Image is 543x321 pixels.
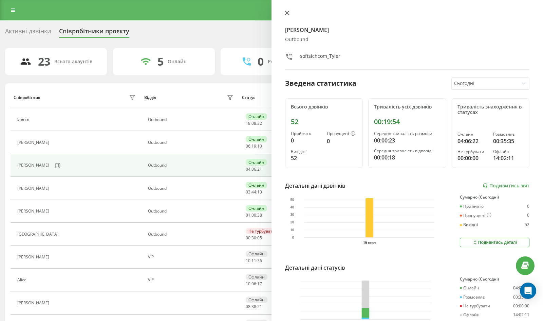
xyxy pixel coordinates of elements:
div: : : [246,167,262,172]
div: Статус [242,95,255,100]
a: Подивитись звіт [483,183,529,189]
div: 14:02:11 [493,154,524,162]
div: Оutbound [148,140,235,145]
div: Офлайн [246,274,267,280]
div: Оutbound [148,232,235,237]
div: Онлайн [457,132,488,137]
div: Оutbound [148,117,235,122]
div: VIP [148,277,235,282]
div: [PERSON_NAME] [17,209,51,214]
div: Оutbound [148,163,235,168]
div: Alice [17,277,28,282]
span: 00 [251,212,256,218]
span: 38 [251,304,256,309]
text: 20 [290,221,294,224]
div: : : [246,282,262,286]
div: Детальні дані статусів [285,264,345,272]
div: VIP [148,255,235,259]
div: Не турбувати [246,228,278,234]
span: 11 [251,258,256,264]
div: Оutbound [148,209,235,214]
div: Не турбувати [457,149,488,154]
div: : : [246,121,262,126]
div: Онлайн [460,286,479,290]
div: 52 [291,118,357,126]
div: 52 [291,154,321,162]
div: [PERSON_NAME] [17,255,51,259]
span: 32 [257,120,262,126]
span: 06 [246,143,250,149]
span: 10 [257,189,262,195]
span: 10 [246,258,250,264]
div: Вихідні [460,222,478,227]
span: 17 [257,281,262,287]
div: Офлайн [493,149,524,154]
div: Пропущені [460,213,491,218]
div: Тривалість знаходження в статусах [457,104,524,116]
div: 00:00:00 [513,304,529,308]
div: Відділ [144,95,156,100]
div: : : [246,144,262,149]
div: 52 [525,222,529,227]
span: 04 [246,166,250,172]
span: 19 [251,143,256,149]
div: Прийнято [291,131,321,136]
div: 0 [527,204,529,209]
span: 05 [257,235,262,241]
div: Онлайн [246,113,267,120]
div: 23 [38,55,50,68]
div: Оutbound [148,186,235,191]
div: Онлайн [168,59,187,65]
div: Співробітники проєкту [59,28,129,38]
div: Пропущені [327,131,357,137]
div: : : [246,304,262,309]
div: Оutbound [285,37,529,43]
span: 00 [246,235,250,241]
div: Розмовляє [460,295,485,300]
div: : : [246,258,262,263]
div: Прийнято [460,204,484,209]
text: 10 [290,228,294,232]
button: Подивитись деталі [460,238,529,247]
div: Розмовляють [268,59,301,65]
div: Сумарно (Сьогодні) [460,277,529,282]
div: [PERSON_NAME] [17,301,51,305]
div: 0 [258,55,264,68]
span: 21 [257,304,262,309]
text: 0 [292,236,294,239]
div: 0 [327,137,357,145]
text: 19 серп [363,241,376,245]
div: : : [246,213,262,218]
div: [PERSON_NAME] [17,140,51,145]
div: softsichcom_Tyler [300,53,340,63]
span: 30 [251,235,256,241]
div: 04:06:22 [457,137,488,145]
div: Офлайн [246,251,267,257]
div: Онлайн [246,182,267,188]
span: 44 [251,189,256,195]
div: Всього дзвінків [291,104,357,110]
span: 38 [257,212,262,218]
div: 0 [527,213,529,218]
div: 00:00:23 [374,136,440,145]
div: Всього акаунтів [54,59,92,65]
text: 40 [290,205,294,209]
div: 00:35:35 [493,137,524,145]
div: [PERSON_NAME] [17,186,51,191]
div: Активні дзвінки [5,28,51,38]
h4: [PERSON_NAME] [285,26,529,34]
span: 06 [251,166,256,172]
div: : : [246,190,262,195]
div: Середня тривалість розмови [374,131,440,136]
div: 0 [291,136,321,145]
div: 00:00:00 [457,154,488,162]
div: Співробітник [14,95,40,100]
span: 36 [257,258,262,264]
span: 08 [246,304,250,309]
div: [PERSON_NAME] [17,163,51,168]
span: 10 [257,143,262,149]
text: 30 [290,213,294,217]
span: 03 [246,189,250,195]
div: Детальні дані дзвінків [285,182,345,190]
div: Офлайн [246,297,267,303]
